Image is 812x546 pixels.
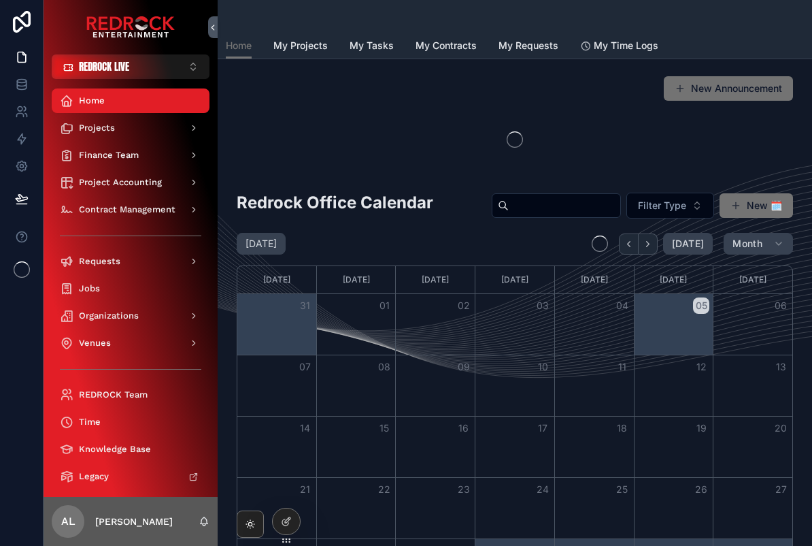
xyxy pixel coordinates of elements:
[350,39,394,52] span: My Tasks
[52,437,209,462] a: Knowledge Base
[52,410,209,434] a: Time
[773,481,789,498] button: 27
[61,513,75,530] span: AL
[79,417,101,428] span: Time
[498,33,558,61] a: My Requests
[237,191,433,214] h2: Redrock Office Calendar
[52,170,209,195] a: Project Accounting
[79,95,105,106] span: Home
[693,481,709,498] button: 26
[456,359,472,375] button: 09
[637,266,711,293] div: [DATE]
[672,238,704,250] span: [DATE]
[52,304,209,328] a: Organizations
[580,33,658,61] a: My Time Logs
[693,420,709,436] button: 19
[398,266,473,293] div: [DATE]
[52,54,209,79] button: Select Button
[246,237,277,251] h2: [DATE]
[498,39,558,52] span: My Requests
[79,338,111,349] span: Venues
[273,39,328,52] span: My Projects
[477,266,552,293] div: [DATE]
[273,33,328,61] a: My Projects
[693,359,709,375] button: 12
[350,33,394,61] a: My Tasks
[52,197,209,222] a: Contract Management
[614,420,630,436] button: 18
[297,359,314,375] button: 07
[614,298,630,314] button: 04
[79,204,175,215] span: Contract Management
[594,39,658,52] span: My Time Logs
[52,249,209,274] a: Requests
[297,420,314,436] button: 14
[456,298,472,314] button: 02
[79,444,151,455] span: Knowledge Base
[44,79,218,497] div: scrollable content
[416,33,477,61] a: My Contracts
[456,420,472,436] button: 16
[226,33,252,59] a: Home
[79,60,129,74] span: REDROCK LIVE
[693,298,709,314] button: 05
[86,16,175,38] img: App logo
[319,266,394,293] div: [DATE]
[376,298,392,314] button: 01
[95,515,173,528] p: [PERSON_NAME]
[79,283,100,294] span: Jobs
[619,234,639,255] button: Back
[79,389,148,400] span: REDROCK Team
[226,39,252,52] span: Home
[664,76,793,101] button: New Announcement
[79,256,120,267] span: Requests
[773,298,789,314] button: 06
[416,39,477,52] span: My Contracts
[639,234,658,255] button: Next
[79,310,139,321] span: Organizations
[732,238,762,250] span: Month
[297,298,314,314] button: 31
[52,276,209,301] a: Jobs
[535,298,551,314] button: 03
[614,481,630,498] button: 25
[557,266,632,293] div: [DATE]
[79,123,115,133] span: Projects
[52,383,209,407] a: REDROCK Team
[626,193,714,219] button: Select Button
[614,359,630,375] button: 11
[79,150,139,161] span: Finance Team
[773,359,789,375] button: 13
[638,199,686,212] span: Filter Type
[297,481,314,498] button: 21
[52,331,209,355] a: Venues
[535,420,551,436] button: 17
[715,266,790,293] div: [DATE]
[456,481,472,498] button: 23
[376,481,392,498] button: 22
[720,193,793,218] button: New 🗓️
[376,359,392,375] button: 08
[52,464,209,489] a: Legacy
[239,266,314,293] div: [DATE]
[52,116,209,140] a: Projects
[52,89,209,113] a: Home
[773,420,789,436] button: 20
[79,471,109,482] span: Legacy
[79,177,162,188] span: Project Accounting
[663,233,713,255] button: [DATE]
[535,481,551,498] button: 24
[724,233,793,255] button: Month
[376,420,392,436] button: 15
[535,359,551,375] button: 10
[52,143,209,167] a: Finance Team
